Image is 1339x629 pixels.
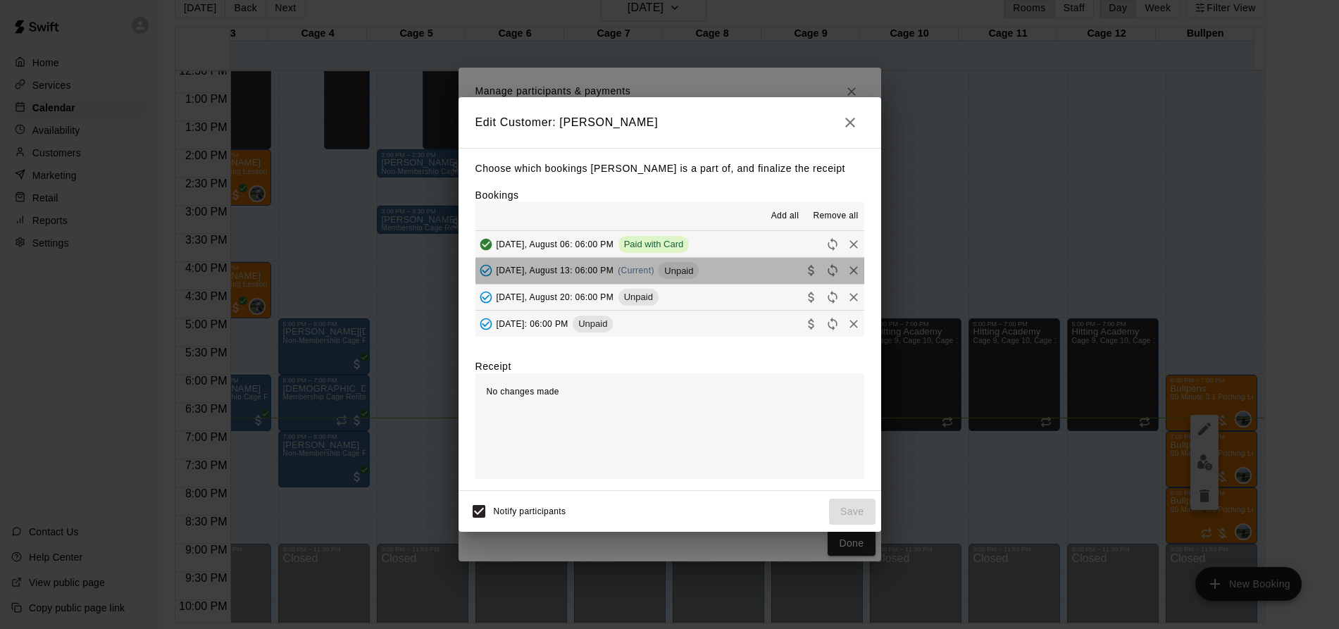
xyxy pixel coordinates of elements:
span: Unpaid [659,266,699,276]
h2: Edit Customer: [PERSON_NAME] [459,97,881,148]
span: [DATE]: 06:00 PM [497,318,568,328]
span: Collect payment [801,265,822,275]
span: Paid with Card [618,239,690,249]
button: Added - Collect Payment [475,260,497,281]
button: Added - Collect Payment [475,313,497,335]
span: Collect payment [801,291,822,301]
span: Remove [843,318,864,328]
span: Notify participants [494,507,566,517]
span: Collect payment [801,318,822,328]
span: Remove [843,238,864,249]
span: Unpaid [618,292,659,302]
button: Added - Collect Payment[DATE], August 13: 06:00 PM(Current)UnpaidCollect paymentRescheduleRemove [475,258,864,284]
button: Added & Paid[DATE], August 06: 06:00 PMPaid with CardRescheduleRemove [475,231,864,257]
span: [DATE], August 13: 06:00 PM [497,266,614,275]
button: Remove all [807,205,864,228]
span: Remove [843,265,864,275]
button: Added & Paid [475,234,497,255]
p: Choose which bookings [PERSON_NAME] is a part of, and finalize the receipt [475,160,864,178]
span: Remove all [813,209,858,223]
span: Remove [843,291,864,301]
span: (Current) [618,266,654,275]
button: Added - Collect Payment [475,287,497,308]
span: No changes made [487,387,559,397]
button: Added - Collect Payment[DATE]: 06:00 PMUnpaidCollect paymentRescheduleRemove [475,311,864,337]
span: Reschedule [822,265,843,275]
span: Reschedule [822,318,843,328]
label: Bookings [475,189,519,201]
span: Add all [771,209,799,223]
span: Unpaid [573,318,613,329]
button: Added - Collect Payment[DATE], August 20: 06:00 PMUnpaidCollect paymentRescheduleRemove [475,285,864,311]
span: Reschedule [822,291,843,301]
span: [DATE], August 20: 06:00 PM [497,292,614,301]
span: [DATE], August 06: 06:00 PM [497,239,614,249]
button: Add all [762,205,807,228]
span: Reschedule [822,238,843,249]
label: Receipt [475,359,511,373]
